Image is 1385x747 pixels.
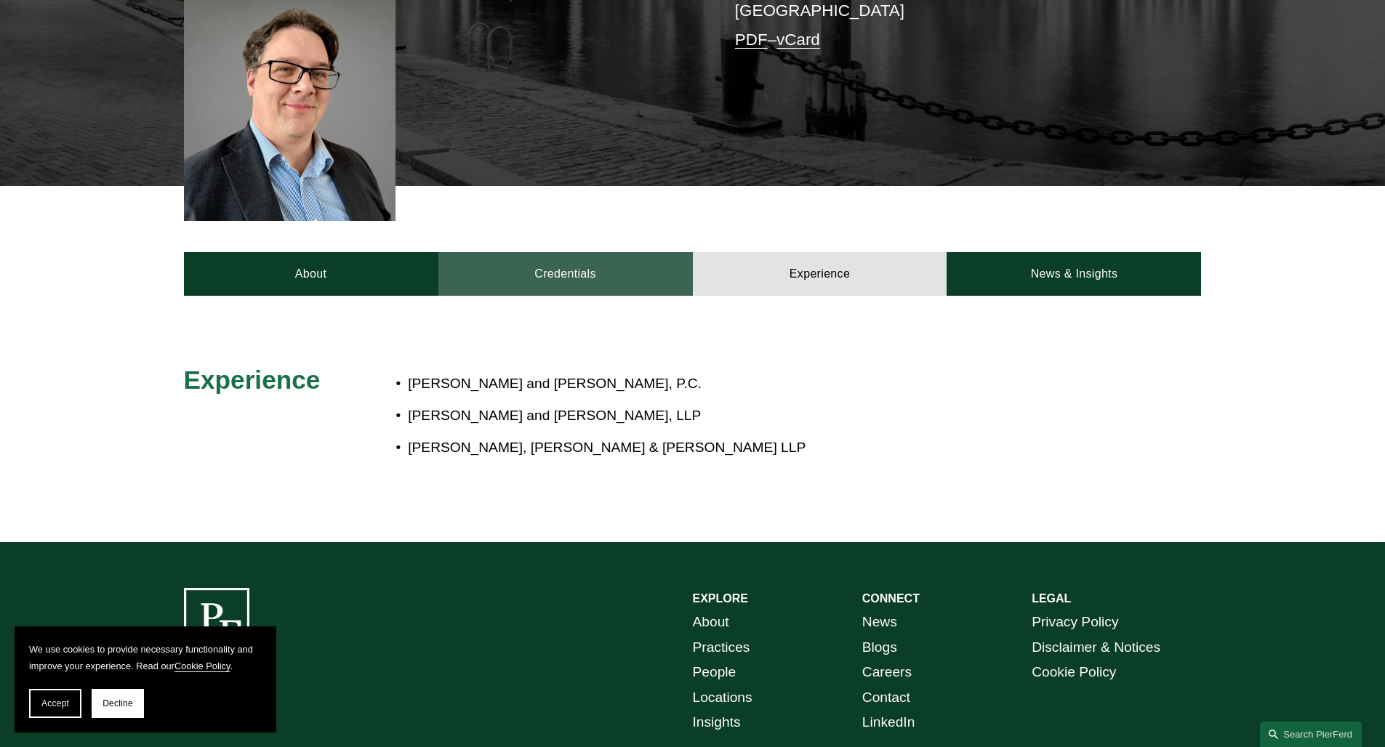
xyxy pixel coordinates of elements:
a: People [693,660,736,685]
a: Cookie Policy [1032,660,1116,685]
a: Careers [862,660,912,685]
button: Accept [29,689,81,718]
p: [PERSON_NAME] and [PERSON_NAME], P.C. [408,371,1074,397]
a: Practices [693,635,750,661]
a: About [693,610,729,635]
a: Disclaimer & Notices [1032,635,1160,661]
a: Privacy Policy [1032,610,1118,635]
section: Cookie banner [15,626,276,732]
a: Search this site [1260,722,1362,747]
p: [PERSON_NAME], [PERSON_NAME] & [PERSON_NAME] LLP [408,435,1074,461]
a: Insights [693,710,741,735]
a: Experience [693,252,947,296]
a: News & Insights [947,252,1201,296]
span: Decline [103,698,133,708]
a: News [862,610,897,635]
a: Locations [693,685,752,711]
a: LinkedIn [862,710,915,735]
a: Blogs [862,635,897,661]
strong: EXPLORE [693,592,748,605]
a: Cookie Policy [174,661,230,671]
a: Credentials [438,252,693,296]
a: Contact [862,685,910,711]
span: Accept [41,698,69,708]
a: PDF [735,31,768,49]
a: About [184,252,438,296]
button: Decline [92,689,144,718]
strong: LEGAL [1032,592,1071,605]
strong: CONNECT [862,592,920,605]
a: vCard [776,31,820,49]
p: We use cookies to provide necessary functionality and improve your experience. Read our . [29,641,262,674]
p: [PERSON_NAME] and [PERSON_NAME], LLP [408,403,1074,429]
span: Experience [184,366,321,394]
